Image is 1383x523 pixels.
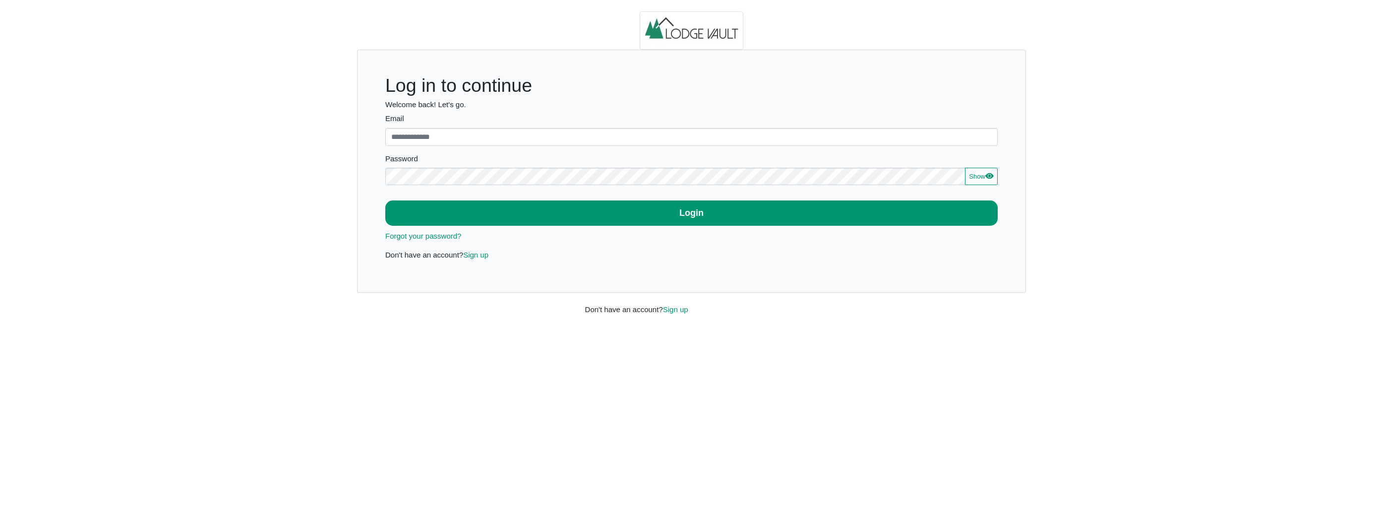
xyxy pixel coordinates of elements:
img: logo.2b93711c.jpg [640,11,744,50]
legend: Password [385,153,998,168]
a: Forgot your password? [385,232,461,240]
a: Sign up [463,251,488,259]
p: Don't have an account? [385,250,998,261]
button: Login [385,200,998,226]
svg: eye fill [985,172,993,180]
label: Email [385,113,998,125]
a: Sign up [663,305,688,314]
h6: Welcome back! Let's go. [385,100,998,109]
h1: Log in to continue [385,74,998,97]
button: Showeye fill [965,168,998,186]
div: Don't have an account? [578,293,806,315]
b: Login [679,208,704,218]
